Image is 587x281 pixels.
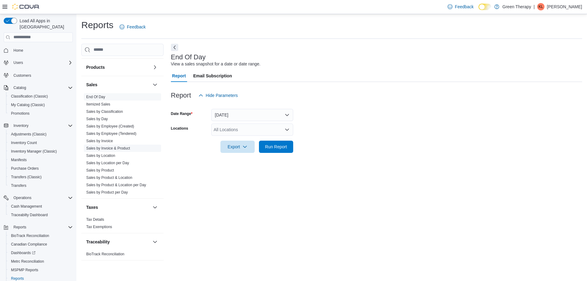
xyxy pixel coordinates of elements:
span: Report [172,70,186,82]
span: Metrc Reconciliation [11,259,44,264]
span: Purchase Orders [9,165,73,172]
a: MSPMP Reports [9,266,41,274]
span: Canadian Compliance [11,242,47,247]
a: Feedback [445,1,476,13]
h1: Reports [81,19,113,31]
button: Taxes [86,204,150,210]
span: Sales by Product [86,168,114,173]
a: Inventory Manager (Classic) [9,148,59,155]
a: Metrc Reconciliation [9,258,46,265]
button: Purchase Orders [6,164,75,173]
button: Adjustments (Classic) [6,130,75,139]
button: Taxes [151,204,159,211]
a: Sales by Invoice [86,139,113,143]
span: Inventory Manager (Classic) [9,148,73,155]
button: Run Report [259,141,293,153]
span: Metrc Reconciliation [9,258,73,265]
button: Manifests [6,156,75,164]
button: Users [11,59,25,66]
button: Cash Management [6,202,75,211]
button: Products [86,64,150,70]
span: Feedback [127,24,146,30]
span: MSPMP Reports [11,268,38,272]
button: Traceabilty Dashboard [6,211,75,219]
span: End Of Day [86,94,105,99]
button: Transfers [6,181,75,190]
span: Sales by Location per Day [86,161,129,165]
span: Inventory Manager (Classic) [11,149,57,154]
button: Sales [151,81,159,88]
h3: End Of Day [171,54,206,61]
span: Adjustments (Classic) [9,131,73,138]
button: BioTrack Reconciliation [6,231,75,240]
a: Tax Details [86,217,104,222]
a: Traceabilty Dashboard [9,211,50,219]
button: Canadian Compliance [6,240,75,249]
span: Canadian Compliance [9,241,73,248]
span: Dashboards [9,249,73,257]
button: Reports [1,223,75,231]
a: Purchase Orders [9,165,41,172]
button: Promotions [6,109,75,118]
a: BioTrack Reconciliation [86,252,124,256]
a: Sales by Product per Day [86,190,128,194]
button: Open list of options [285,127,290,132]
button: Reports [11,224,29,231]
span: Customers [13,73,31,78]
span: Catalog [13,85,26,90]
span: Users [13,60,23,65]
button: Inventory [1,121,75,130]
a: Manifests [9,156,29,164]
div: Sales [81,93,164,198]
a: Transfers (Classic) [9,173,44,181]
button: Classification (Classic) [6,92,75,101]
span: Sales by Product & Location [86,175,132,180]
button: Transfers (Classic) [6,173,75,181]
span: Inventory Count [9,139,73,146]
span: Manifests [11,157,27,162]
h3: Report [171,92,191,99]
a: Sales by Classification [86,109,123,114]
span: Sales by Product & Location per Day [86,183,146,187]
button: Users [1,58,75,67]
span: Sales by Employee (Created) [86,124,134,129]
span: Transfers [9,182,73,189]
a: My Catalog (Classic) [9,101,47,109]
span: Reports [13,225,26,230]
button: Home [1,46,75,55]
div: Kyle Lack [537,3,545,10]
button: Inventory Manager (Classic) [6,147,75,156]
a: Itemized Sales [86,102,110,106]
span: Reports [11,276,24,281]
span: Purchase Orders [11,166,39,171]
span: Promotions [9,110,73,117]
span: Email Subscription [193,70,232,82]
span: Traceabilty Dashboard [11,213,48,217]
a: BioTrack Reconciliation [9,232,52,239]
a: Sales by Product [86,168,114,172]
span: Catalog [11,84,73,91]
span: Cash Management [11,204,42,209]
span: Load All Apps in [GEOGRAPHIC_DATA] [17,18,73,30]
span: Hide Parameters [206,92,238,98]
span: Promotions [11,111,30,116]
span: Sales by Invoice [86,139,113,143]
span: BioTrack Reconciliation [11,233,49,238]
div: Taxes [81,216,164,233]
img: Cova [12,4,40,10]
span: Cash Management [9,203,73,210]
button: Sales [86,82,150,88]
button: Inventory Count [6,139,75,147]
button: [DATE] [211,109,293,121]
a: Sales by Employee (Created) [86,124,134,128]
h3: Traceability [86,239,110,245]
span: Export [224,141,251,153]
button: Traceability [86,239,150,245]
button: My Catalog (Classic) [6,101,75,109]
label: Date Range [171,111,193,116]
span: Run Report [265,144,287,150]
span: Adjustments (Classic) [11,132,46,137]
p: | [533,3,535,10]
